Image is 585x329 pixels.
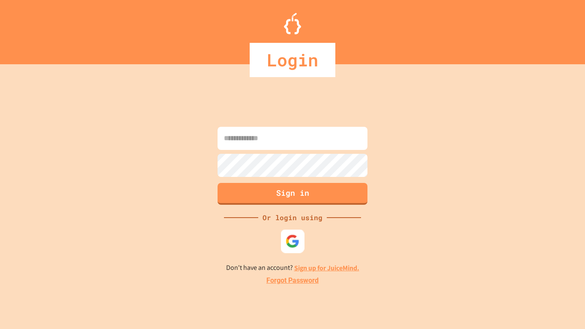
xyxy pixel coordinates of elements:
[266,275,319,286] a: Forgot Password
[218,183,367,205] button: Sign in
[258,212,327,223] div: Or login using
[284,13,301,34] img: Logo.svg
[250,43,335,77] div: Login
[286,234,300,248] img: google-icon.svg
[294,263,359,272] a: Sign up for JuiceMind.
[226,263,359,273] p: Don't have an account?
